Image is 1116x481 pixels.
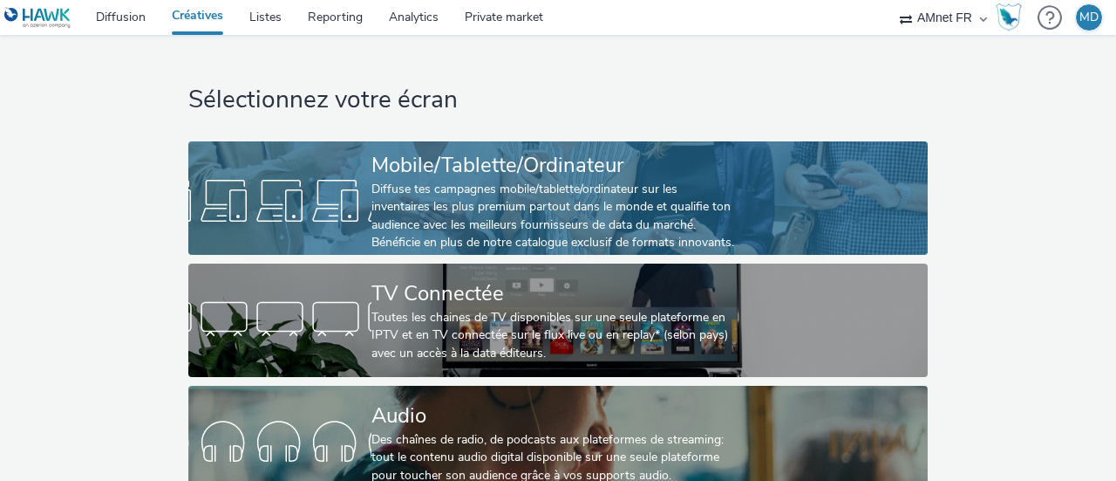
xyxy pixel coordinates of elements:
[996,3,1029,31] a: Hawk Academy
[188,264,929,377] a: TV ConnectéeToutes les chaines de TV disponibles sur une seule plateforme en IPTV et en TV connec...
[371,278,738,309] div: TV Connectée
[996,3,1022,31] img: Hawk Academy
[371,309,738,362] div: Toutes les chaines de TV disponibles sur une seule plateforme en IPTV et en TV connectée sur le f...
[371,181,738,252] div: Diffuse tes campagnes mobile/tablette/ordinateur sur les inventaires les plus premium partout dan...
[188,84,929,117] h1: Sélectionnez votre écran
[371,401,738,431] div: Audio
[188,141,929,255] a: Mobile/Tablette/OrdinateurDiffuse tes campagnes mobile/tablette/ordinateur sur les inventaires le...
[4,7,71,29] img: undefined Logo
[1079,4,1099,31] div: MD
[371,150,738,181] div: Mobile/Tablette/Ordinateur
